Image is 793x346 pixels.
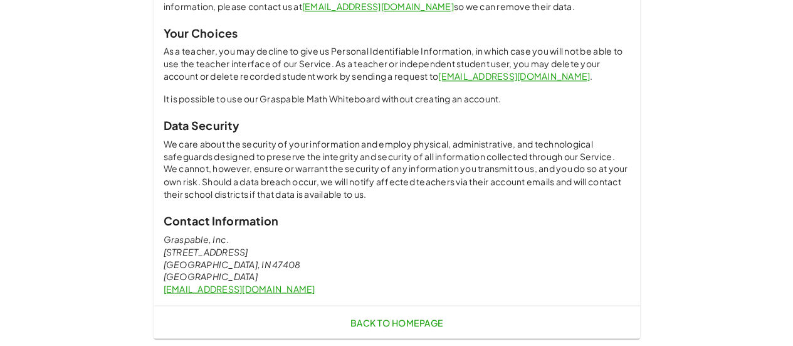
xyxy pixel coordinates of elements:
[164,213,630,227] h3: Contact Information
[164,138,630,201] p: We care about the security of your information and employ physical, administrative, and technolog...
[350,316,443,328] span: Back to Homepage
[345,311,448,333] a: Back to Homepage
[438,70,590,82] a: [EMAIL_ADDRESS][DOMAIN_NAME]
[164,283,315,294] a: [EMAIL_ADDRESS][DOMAIN_NAME]
[164,118,630,132] h3: Data Security
[164,45,630,83] p: As a teacher, you may decline to give us Personal Identifiable Information, in which case you wil...
[302,1,454,12] a: [EMAIL_ADDRESS][DOMAIN_NAME]
[164,26,630,40] h3: Your Choices
[164,233,630,283] address: Graspable, Inc. [STREET_ADDRESS] [GEOGRAPHIC_DATA], IN 47408 [GEOGRAPHIC_DATA]
[164,93,630,105] p: It is possible to use our Graspable Math Whiteboard without creating an account.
